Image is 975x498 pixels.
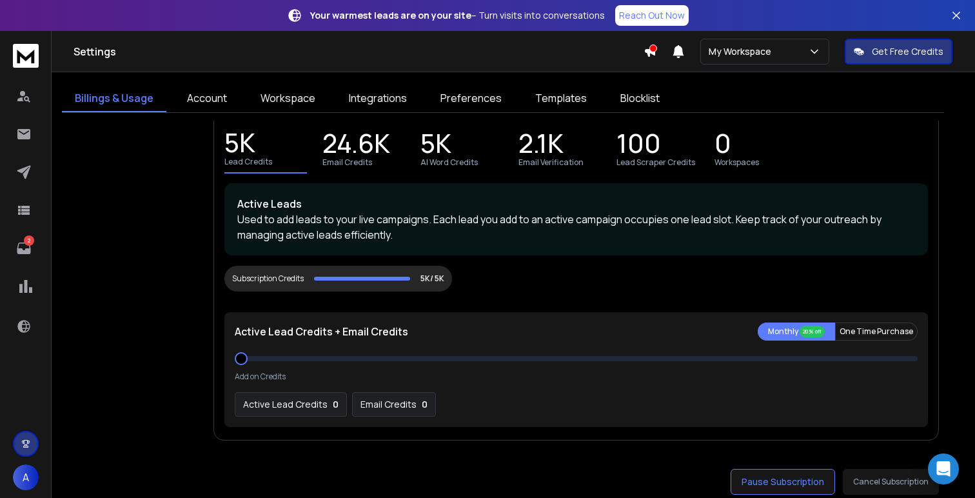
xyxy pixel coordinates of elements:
p: 5K/ 5K [420,274,444,284]
p: Lead Credits [224,157,272,167]
button: Monthly 20% off [758,323,835,341]
p: AI Word Credits [420,157,478,168]
p: Email Credits [322,157,372,168]
p: Reach Out Now [619,9,685,22]
a: Integrations [336,85,420,112]
p: 0 [714,137,731,155]
a: Preferences [428,85,515,112]
div: 20% off [800,326,825,337]
a: Account [174,85,240,112]
p: Used to add leads to your live campaigns. Each lead you add to an active campaign occupies one le... [237,212,915,243]
p: Email Verification [518,157,584,168]
p: Active Lead Credits + Email Credits [235,324,408,339]
p: 5K [224,136,255,154]
strong: Your warmest leads are on your site [310,9,471,21]
button: Get Free Credits [845,39,952,65]
div: Open Intercom Messenger [928,453,959,484]
p: 5K [420,137,451,155]
a: 2 [11,235,37,261]
p: 2 [24,235,34,246]
p: Add on Credits [235,372,286,382]
p: Active Lead Credits [243,398,328,411]
a: Billings & Usage [62,85,166,112]
p: 0 [422,398,428,411]
p: Active Leads [237,196,915,212]
p: 2.1K [518,137,564,155]
a: Workspace [248,85,328,112]
p: Email Credits [360,398,417,411]
a: Templates [522,85,600,112]
button: Cancel Subscription [843,469,939,495]
h1: Settings [74,44,644,59]
a: Reach Out Now [615,5,689,26]
p: 0 [333,398,339,411]
p: 100 [616,137,661,155]
div: Subscription Credits [232,274,304,284]
p: Lead Scraper Credits [616,157,695,168]
button: One Time Purchase [835,323,918,341]
a: Blocklist [607,85,673,112]
p: Get Free Credits [872,45,943,58]
p: – Turn visits into conversations [310,9,605,22]
button: A [13,464,39,490]
img: logo [13,44,39,68]
p: My Workspace [709,45,776,58]
p: Workspaces [714,157,759,168]
p: 24.6K [322,137,390,155]
button: Pause Subscription [731,469,835,495]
